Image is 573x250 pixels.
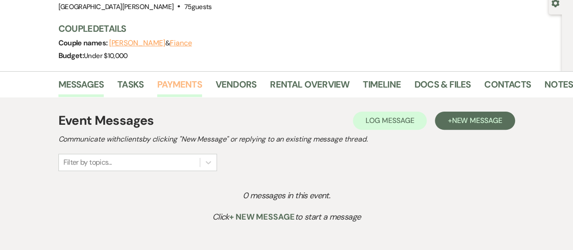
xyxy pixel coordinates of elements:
button: [PERSON_NAME] [109,39,165,47]
a: Vendors [216,77,256,97]
h1: Event Messages [58,111,154,130]
span: New Message [452,116,502,125]
span: & [109,39,192,48]
div: Filter by topics... [63,157,112,168]
button: Log Message [353,112,427,130]
a: Notes [544,77,573,97]
span: Under $10,000 [84,51,128,60]
span: Log Message [366,116,414,125]
a: Timeline [363,77,401,97]
a: Docs & Files [414,77,471,97]
p: 0 messages in this event. [77,189,496,202]
button: Fiance [170,39,192,47]
a: Payments [157,77,202,97]
span: Couple names: [58,38,109,48]
span: 75 guests [184,2,212,11]
h3: Couple Details [58,22,553,35]
a: Messages [58,77,104,97]
a: Rental Overview [270,77,349,97]
button: +New Message [435,112,515,130]
span: Budget: [58,51,84,60]
span: + New Message [229,211,295,222]
p: Click to start a message [77,211,496,224]
a: Tasks [117,77,144,97]
h2: Communicate with clients by clicking "New Message" or replying to an existing message thread. [58,134,515,145]
span: [GEOGRAPHIC_DATA][PERSON_NAME] [58,2,174,11]
a: Contacts [484,77,531,97]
